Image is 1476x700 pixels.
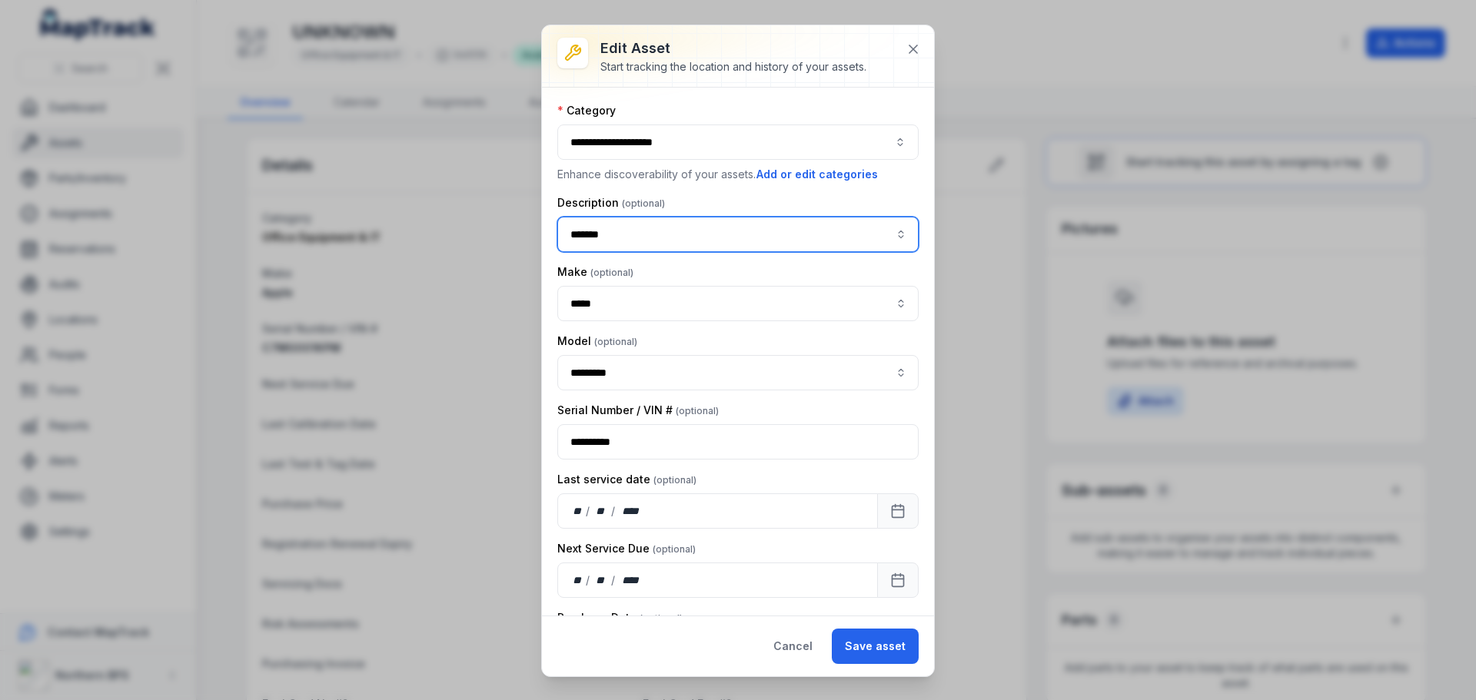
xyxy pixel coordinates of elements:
[557,264,633,280] label: Make
[557,286,919,321] input: asset-edit:cf[d2fa06e0-ee1f-4c79-bc0a-fc4e3d384b2f]-label
[611,503,617,519] div: /
[617,572,645,588] div: year,
[586,503,591,519] div: /
[756,166,879,183] button: Add or edit categories
[832,629,919,664] button: Save asset
[600,38,866,59] h3: Edit asset
[557,355,919,390] input: asset-edit:cf[0eba6346-9018-42ab-a2f3-9be95ac6e0a8]-label
[877,562,919,598] button: Calendar
[570,503,586,519] div: day,
[586,572,591,588] div: /
[557,610,683,625] label: Purchase Date
[591,572,612,588] div: month,
[557,472,696,487] label: Last service date
[557,333,637,349] label: Model
[611,572,617,588] div: /
[760,629,826,664] button: Cancel
[591,503,612,519] div: month,
[600,59,866,75] div: Start tracking the location and history of your assets.
[557,166,919,183] p: Enhance discoverability of your assets.
[877,493,919,529] button: Calendar
[617,503,645,519] div: year,
[557,103,616,118] label: Category
[557,541,696,556] label: Next Service Due
[557,403,719,418] label: Serial Number / VIN #
[557,217,919,252] input: asset-edit:description-label
[557,195,665,211] label: Description
[570,572,586,588] div: day,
